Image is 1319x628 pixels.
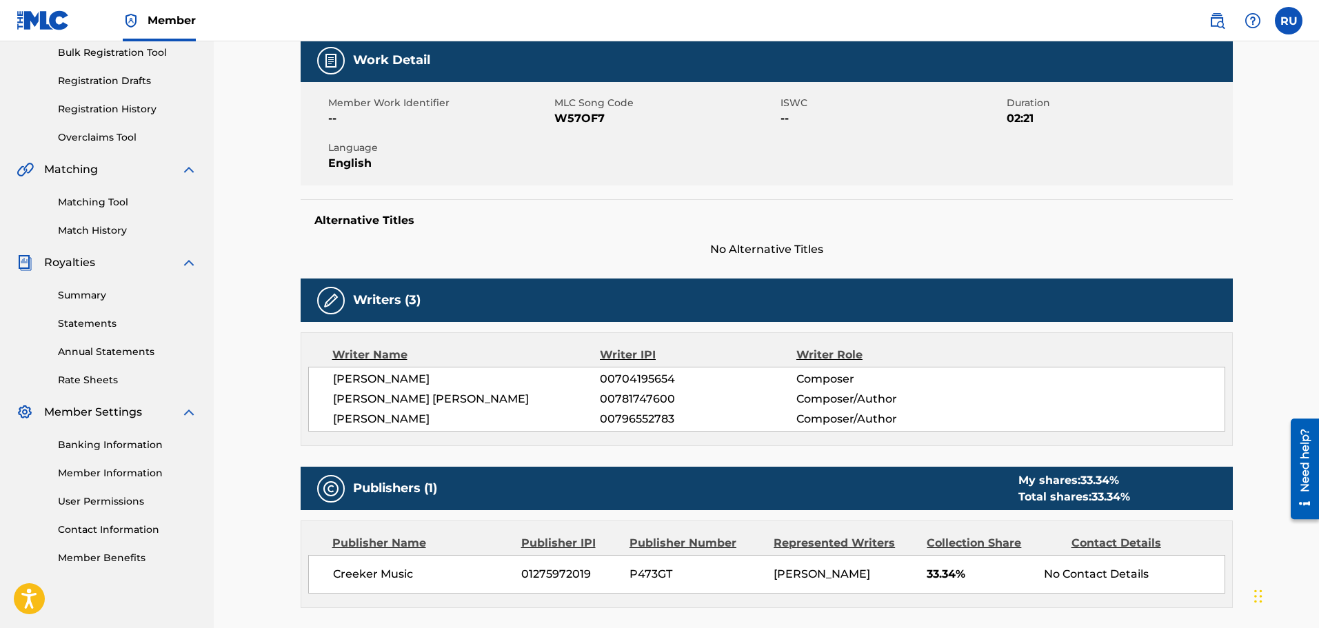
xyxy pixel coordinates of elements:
a: Member Information [58,466,197,480]
div: Publisher IPI [521,535,619,551]
a: User Permissions [58,494,197,509]
a: Statements [58,316,197,331]
div: Publisher Name [332,535,511,551]
span: Duration [1007,96,1229,110]
div: My shares: [1018,472,1130,489]
div: Writer Role [796,347,975,363]
span: 33.34 % [1080,474,1119,487]
img: MLC Logo [17,10,70,30]
div: No Contact Details [1044,566,1224,583]
a: Annual Statements [58,345,197,359]
a: Registration History [58,102,197,117]
span: MLC Song Code [554,96,777,110]
a: Match History [58,223,197,238]
a: Banking Information [58,438,197,452]
a: Registration Drafts [58,74,197,88]
a: Overclaims Tool [58,130,197,145]
div: Total shares: [1018,489,1130,505]
span: Composer [796,371,975,387]
span: 02:21 [1007,110,1229,127]
span: 33.34% [927,566,1034,583]
a: Contact Information [58,523,197,537]
div: Collection Share [927,535,1060,551]
span: [PERSON_NAME] [774,567,870,580]
div: Drag [1254,576,1262,617]
h5: Work Detail [353,52,430,68]
span: Language [328,141,551,155]
span: Member [148,12,196,28]
div: Writer Name [332,347,601,363]
a: Rate Sheets [58,373,197,387]
span: Member Work Identifier [328,96,551,110]
iframe: Chat Widget [1250,562,1319,628]
span: No Alternative Titles [301,241,1233,258]
a: Matching Tool [58,195,197,210]
div: Contact Details [1071,535,1205,551]
h5: Alternative Titles [314,214,1219,227]
span: W57OF7 [554,110,777,127]
span: 00781747600 [600,391,796,407]
span: [PERSON_NAME] [333,411,601,427]
span: Creeker Music [333,566,512,583]
span: Composer/Author [796,411,975,427]
img: Member Settings [17,404,33,421]
span: -- [328,110,551,127]
img: expand [181,161,197,178]
span: P473GT [630,566,763,583]
div: Writer IPI [600,347,796,363]
span: [PERSON_NAME] [PERSON_NAME] [333,391,601,407]
span: Composer/Author [796,391,975,407]
iframe: Resource Center [1280,413,1319,524]
img: Writers [323,292,339,309]
span: Member Settings [44,404,142,421]
img: expand [181,254,197,271]
span: 33.34 % [1091,490,1130,503]
img: Publishers [323,480,339,497]
img: Work Detail [323,52,339,69]
a: Summary [58,288,197,303]
span: 00704195654 [600,371,796,387]
div: Publisher Number [630,535,763,551]
img: Top Rightsholder [123,12,139,29]
a: Member Benefits [58,551,197,565]
a: Public Search [1203,7,1231,34]
span: ISWC [781,96,1003,110]
span: 00796552783 [600,411,796,427]
div: Help [1239,7,1267,34]
span: Royalties [44,254,95,271]
img: Matching [17,161,34,178]
span: Matching [44,161,98,178]
img: Royalties [17,254,33,271]
a: Bulk Registration Tool [58,45,197,60]
span: English [328,155,551,172]
img: help [1245,12,1261,29]
span: [PERSON_NAME] [333,371,601,387]
span: 01275972019 [521,566,619,583]
img: expand [181,404,197,421]
div: User Menu [1275,7,1302,34]
h5: Writers (3) [353,292,421,308]
span: -- [781,110,1003,127]
div: Represented Writers [774,535,916,551]
img: search [1209,12,1225,29]
h5: Publishers (1) [353,480,437,496]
